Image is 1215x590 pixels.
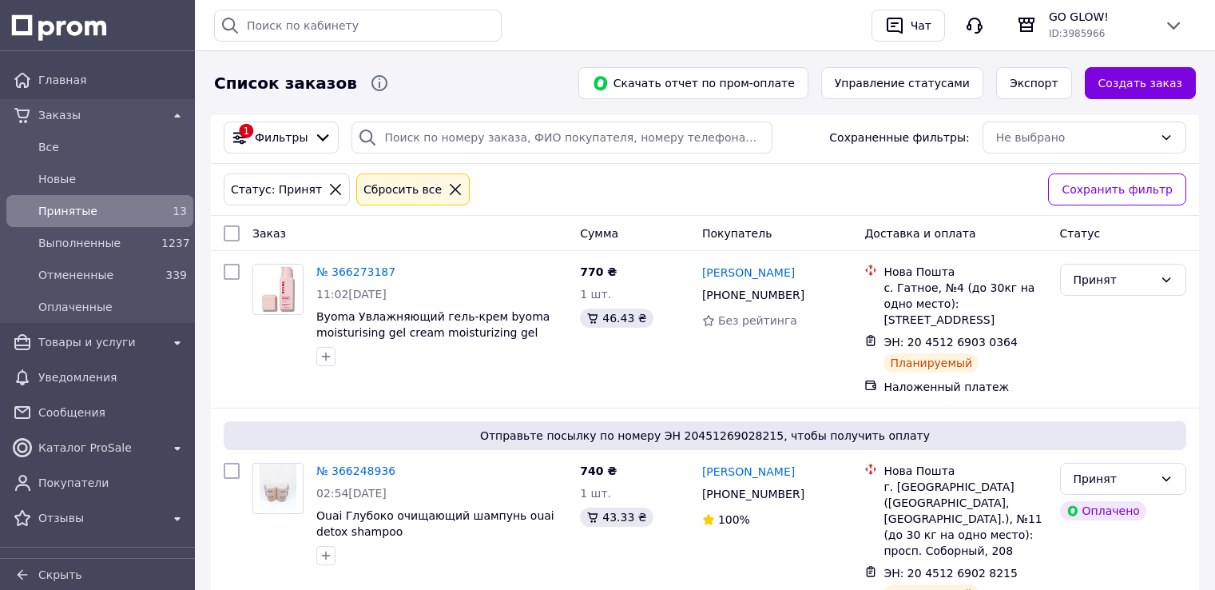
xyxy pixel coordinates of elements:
[829,130,969,146] span: Сохраненные фильтры:
[872,10,945,42] button: Чат
[230,428,1180,444] span: Отправьте посылку по номеру ЭН 20451269028215, чтобы получить оплату
[1049,28,1105,39] span: ID: 3985966
[38,267,155,283] span: Отмененные
[360,181,445,198] div: Сбросить все
[883,379,1046,395] div: Наложенный платеж
[228,181,325,198] div: Статус: Принят
[38,568,82,581] span: Скрыть
[580,288,611,301] span: 1 шт.
[864,227,975,240] span: Доставка и оплата
[883,336,1018,349] span: ЭН: 20 4512 6903 0364
[316,265,395,278] a: № 366273187
[38,405,187,421] span: Сообщения
[907,14,935,38] div: Чат
[580,508,653,527] div: 43.33 ₴
[38,510,161,526] span: Отзывы
[883,264,1046,280] div: Нова Пошта
[580,487,611,500] span: 1 шт.
[316,509,554,538] a: Ouai Глубоко очищающий шампунь ouai detox shampoo
[580,227,618,240] span: Сумма
[214,72,357,95] span: Список заказов
[316,487,387,500] span: 02:54[DATE]
[883,479,1046,559] div: г. [GEOGRAPHIC_DATA] ([GEOGRAPHIC_DATA], [GEOGRAPHIC_DATA].), №11 (до 30 кг на одно место): просп...
[38,107,161,123] span: Заказы
[38,475,187,491] span: Покупатели
[38,171,187,187] span: Новые
[38,369,187,385] span: Уведомления
[161,237,190,249] span: 1237
[1074,470,1153,488] div: Принят
[580,464,617,477] span: 740 ₴
[1085,67,1196,99] a: Создать заказ
[38,203,155,219] span: Принятые
[165,269,187,281] span: 339
[255,130,308,146] span: Фильтры
[699,284,808,306] div: [PHONE_NUMBER]
[260,464,297,513] img: Фото товару
[699,483,808,505] div: [PHONE_NUMBER]
[38,299,187,315] span: Оплаченные
[996,67,1072,99] button: Экспорт
[252,227,286,240] span: Заказ
[316,464,395,477] a: № 366248936
[702,464,795,480] a: [PERSON_NAME]
[1060,501,1146,520] div: Оплачено
[1048,173,1186,205] button: Сохранить фильтр
[1062,181,1173,198] span: Сохранить фильтр
[252,264,304,315] a: Фото товару
[214,10,502,42] input: Поиск по кабинету
[718,513,750,526] span: 100%
[883,353,979,373] div: Планируемый
[351,122,772,153] input: Поиск по номеру заказа, ФИО покупателя, номеру телефона, Email, номеру накладной
[316,288,387,301] span: 11:02[DATE]
[580,309,653,328] div: 46.43 ₴
[821,67,983,99] button: Управление статусами
[580,265,617,278] span: 770 ₴
[996,129,1153,146] div: Не выбрано
[316,310,550,355] a: Byoma Увлажняющий гель-крем byoma moisturising gel cream moisturizing gel cream
[718,314,797,327] span: Без рейтинга
[38,72,187,88] span: Главная
[1049,9,1151,25] span: GO GLOW!
[702,265,795,281] a: [PERSON_NAME]
[38,235,155,251] span: Выполненные
[1074,271,1153,289] div: Принят
[883,567,1018,580] span: ЭН: 20 4512 6902 8215
[883,280,1046,328] div: с. Гатное, №4 (до 30кг на одно место): [STREET_ADDRESS]
[578,67,808,99] button: Скачать отчет по пром-оплате
[252,463,304,514] a: Фото товару
[38,334,161,350] span: Товары и услуги
[173,205,187,217] span: 13
[883,463,1046,479] div: Нова Пошта
[38,440,161,456] span: Каталог ProSale
[702,227,772,240] span: Покупатель
[253,265,303,314] img: Фото товару
[1060,227,1101,240] span: Статус
[38,139,187,155] span: Все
